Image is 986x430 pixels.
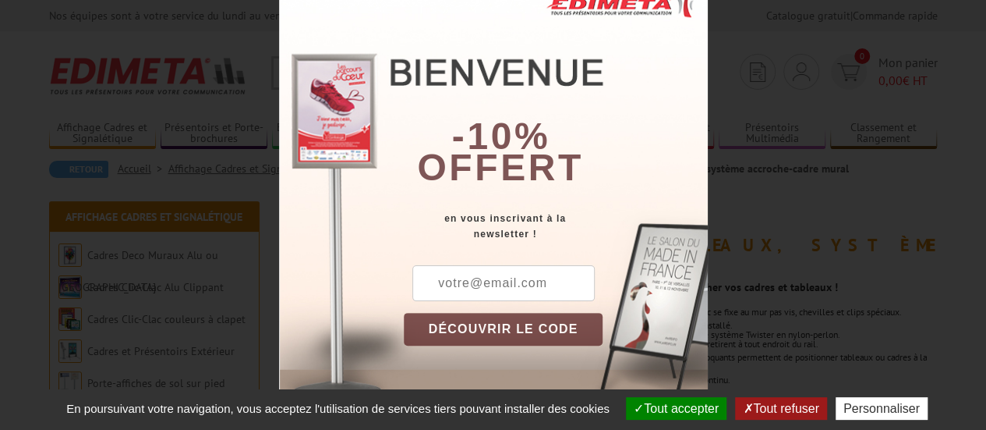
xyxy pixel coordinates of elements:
[404,211,708,242] div: en vous inscrivant à la newsletter !
[836,397,928,420] button: Personnaliser (fenêtre modale)
[452,115,550,157] b: -10%
[412,265,595,301] input: votre@email.com
[58,402,617,415] span: En poursuivant votre navigation, vous acceptez l'utilisation de services tiers pouvant installer ...
[417,147,584,188] font: offert
[404,313,603,346] button: DÉCOUVRIR LE CODE
[735,397,826,420] button: Tout refuser
[626,397,726,420] button: Tout accepter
